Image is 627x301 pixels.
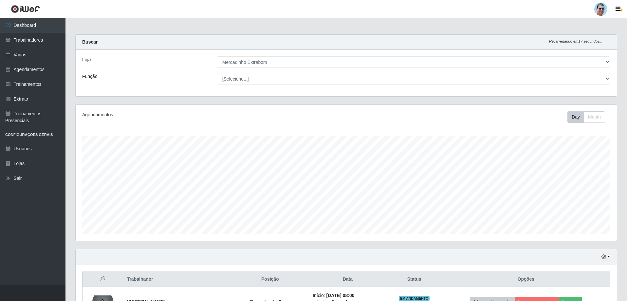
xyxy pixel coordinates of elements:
th: Trabalhador [123,272,231,287]
th: Status [387,272,442,287]
th: Posição [231,272,309,287]
label: Função [82,73,98,80]
th: Data [309,272,386,287]
label: Loja [82,56,91,63]
img: CoreUI Logo [11,5,40,13]
button: Month [584,111,605,123]
div: First group [567,111,605,123]
i: Recarregando em 17 segundos... [549,39,602,43]
th: Opções [442,272,610,287]
time: [DATE] 08:00 [326,293,354,298]
div: Agendamentos [82,111,297,118]
span: EM ANDAMENTO [399,296,430,301]
div: Toolbar with button groups [567,111,610,123]
li: Início: [313,292,382,299]
strong: Buscar [82,39,98,45]
button: Day [567,111,584,123]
